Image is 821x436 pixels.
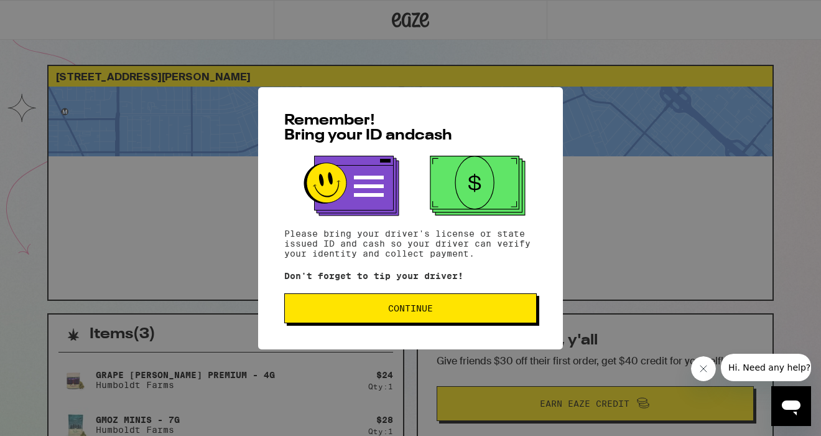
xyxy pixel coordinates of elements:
[284,293,537,323] button: Continue
[284,271,537,281] p: Don't forget to tip your driver!
[771,386,811,426] iframe: Button to launch messaging window
[284,229,537,258] p: Please bring your driver's license or state issued ID and cash so your driver can verify your ide...
[691,356,716,381] iframe: Close message
[388,304,433,313] span: Continue
[721,354,811,381] iframe: Message from company
[284,113,452,143] span: Remember! Bring your ID and cash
